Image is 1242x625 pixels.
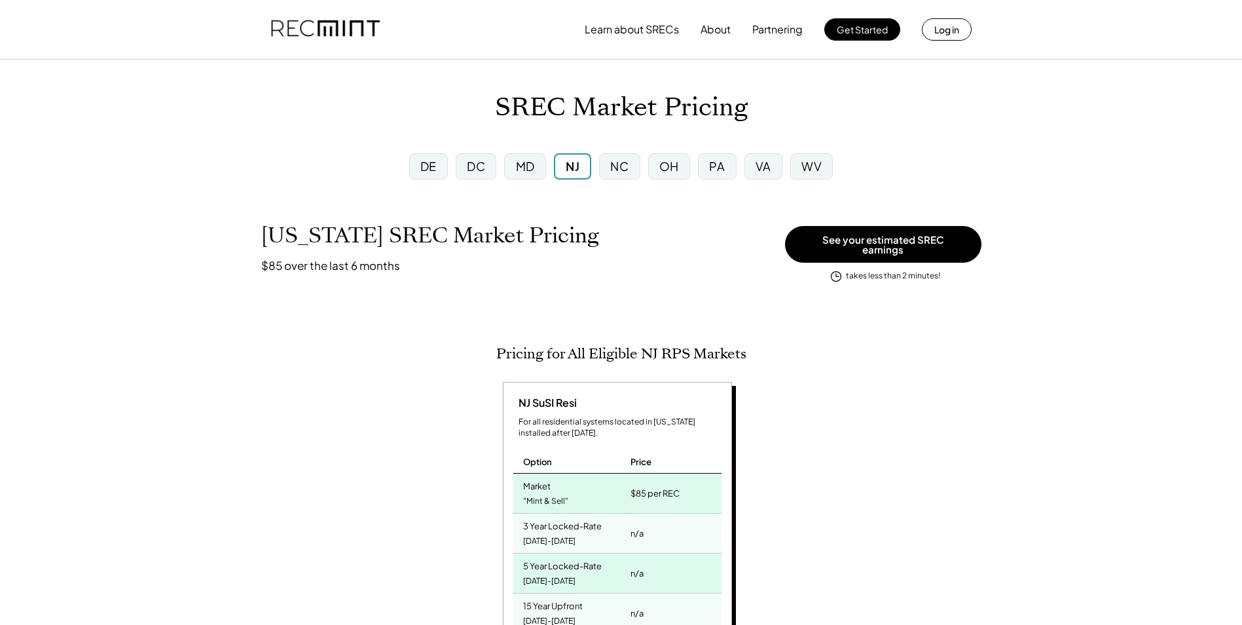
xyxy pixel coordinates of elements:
[261,258,400,273] h3: $85 over the last 6 months
[420,158,437,174] div: DE
[261,223,599,248] h1: [US_STATE] SREC Market Pricing
[756,158,771,174] div: VA
[701,16,731,43] button: About
[630,524,644,542] div: n/a
[801,158,822,174] div: WV
[523,517,602,532] div: 3 Year Locked-Rate
[271,7,380,52] img: recmint-logotype%403x.png
[752,16,803,43] button: Partnering
[523,477,551,492] div: Market
[523,533,575,550] div: [DATE]-[DATE]
[846,271,940,282] div: takes less than 2 minutes!
[516,158,535,174] div: MD
[659,158,679,174] div: OH
[467,158,485,174] div: DC
[523,597,583,612] div: 15 Year Upfront
[630,564,644,582] div: n/a
[630,604,644,622] div: n/a
[513,396,577,410] div: NJ SuSI Resi
[709,158,725,174] div: PA
[610,158,629,174] div: NC
[523,573,575,590] div: [DATE]-[DATE]
[630,484,680,502] div: $85 per REC
[585,16,679,43] button: Learn about SRECs
[519,417,721,439] div: For all residential systems located in [US_STATE] installed after [DATE].
[496,345,746,362] h2: Pricing for All Eligible NJ RPS Markets
[824,18,900,41] button: Get Started
[630,456,651,468] div: Price
[523,493,568,510] div: "Mint & Sell"
[922,18,972,41] button: Log in
[785,226,981,263] button: See your estimated SREC earnings
[523,456,552,468] div: Option
[495,92,748,123] h1: SREC Market Pricing
[523,557,602,572] div: 5 Year Locked-Rate
[566,158,579,174] div: NJ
